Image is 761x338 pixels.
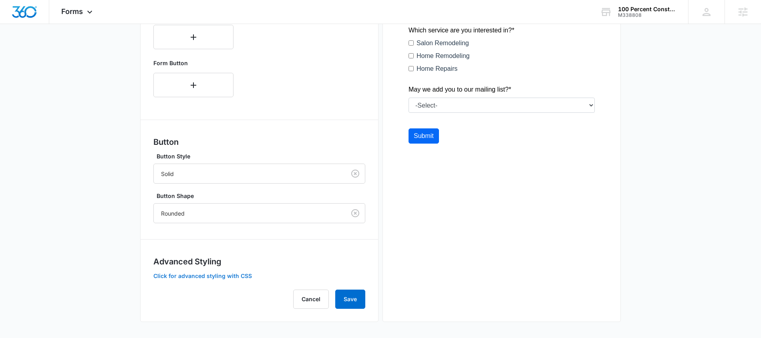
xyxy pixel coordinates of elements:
div: account id [618,12,676,18]
p: Form Button [153,59,234,67]
label: Home Repairs [8,228,49,238]
h3: Button [153,136,365,148]
label: Button Shape [157,192,368,200]
span: Submit [5,296,25,303]
span: Forms [61,7,83,16]
label: Button Style [157,152,368,160]
h3: Advanced Styling [153,256,365,268]
label: Salon Remodeling [8,202,60,212]
button: Clear [349,207,362,220]
button: Clear [349,167,362,180]
label: Home Remodeling [8,215,61,225]
button: Save [335,290,365,309]
button: Click for advanced styling with CSS [153,273,252,279]
button: Cancel [293,290,329,309]
div: account name [618,6,676,12]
